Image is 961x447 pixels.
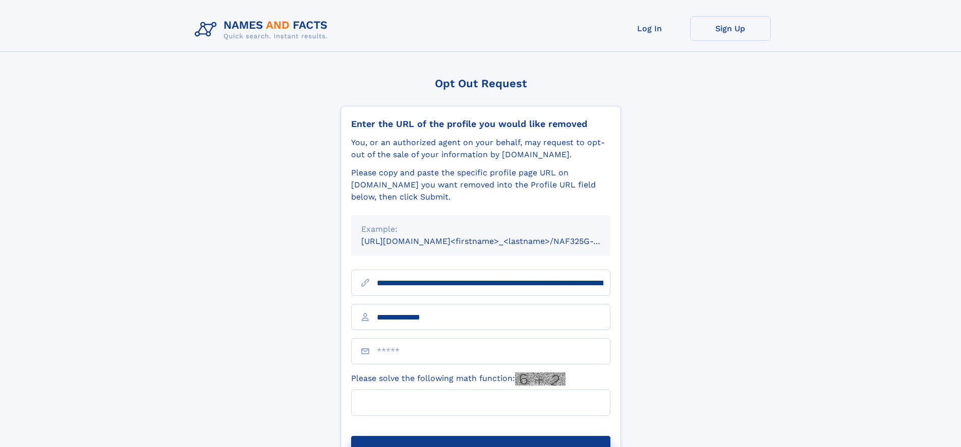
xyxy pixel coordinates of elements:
div: Example: [361,223,600,235]
small: [URL][DOMAIN_NAME]<firstname>_<lastname>/NAF325G-xxxxxxxx [361,236,630,246]
div: Please copy and paste the specific profile page URL on [DOMAIN_NAME] you want removed into the Pr... [351,167,610,203]
div: Opt Out Request [341,77,621,90]
div: You, or an authorized agent on your behalf, may request to opt-out of the sale of your informatio... [351,137,610,161]
a: Sign Up [690,16,771,41]
a: Log In [609,16,690,41]
div: Enter the URL of the profile you would like removed [351,118,610,130]
img: Logo Names and Facts [191,16,336,43]
label: Please solve the following math function: [351,372,566,386]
